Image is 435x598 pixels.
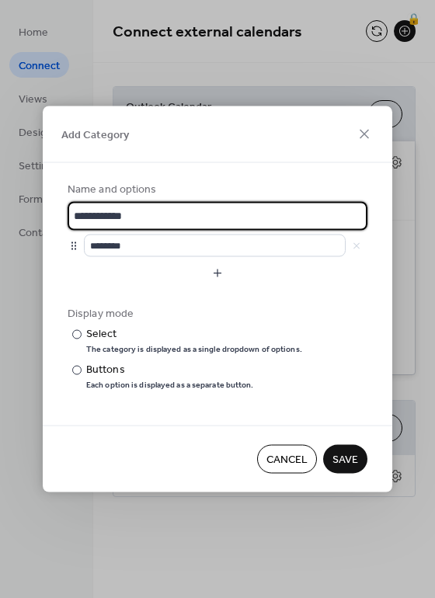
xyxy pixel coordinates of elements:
[266,452,308,468] span: Cancel
[86,326,299,342] div: Select
[61,127,129,144] span: Add Category
[86,362,251,378] div: Buttons
[323,445,367,474] button: Save
[257,445,317,474] button: Cancel
[86,380,254,391] div: Each option is displayed as a separate button.
[68,306,364,322] div: Display mode
[86,344,302,355] div: The category is displayed as a single dropdown of options.
[68,182,364,198] div: Name and options
[332,452,358,468] span: Save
